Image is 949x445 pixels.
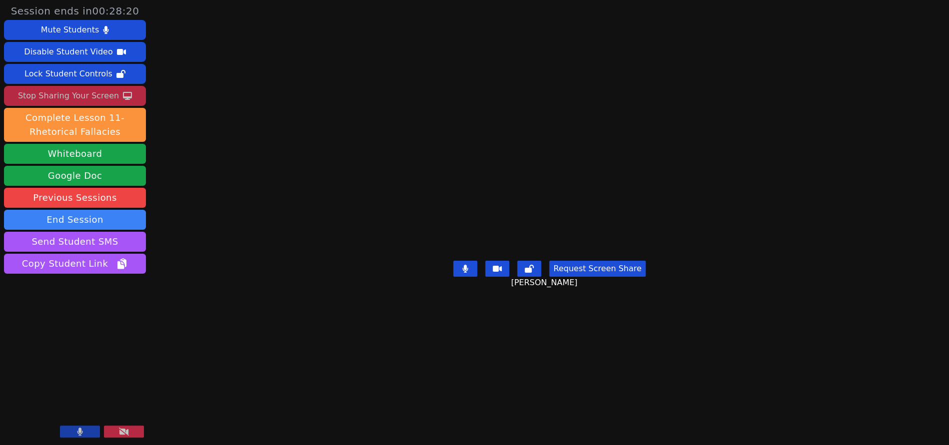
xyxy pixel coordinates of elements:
[4,166,146,186] a: Google Doc
[549,261,645,277] button: Request Screen Share
[4,144,146,164] button: Whiteboard
[11,4,139,18] span: Session ends in
[92,5,139,17] time: 00:28:20
[4,108,146,142] button: Complete Lesson 11- Rhetorical Fallacies
[41,22,99,38] div: Mute Students
[511,277,580,289] span: [PERSON_NAME]
[4,210,146,230] button: End Session
[4,42,146,62] button: Disable Student Video
[22,257,128,271] span: Copy Student Link
[4,86,146,106] button: Stop Sharing Your Screen
[24,66,112,82] div: Lock Student Controls
[4,254,146,274] button: Copy Student Link
[4,188,146,208] a: Previous Sessions
[4,232,146,252] button: Send Student SMS
[4,20,146,40] button: Mute Students
[4,64,146,84] button: Lock Student Controls
[24,44,112,60] div: Disable Student Video
[18,88,119,104] div: Stop Sharing Your Screen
